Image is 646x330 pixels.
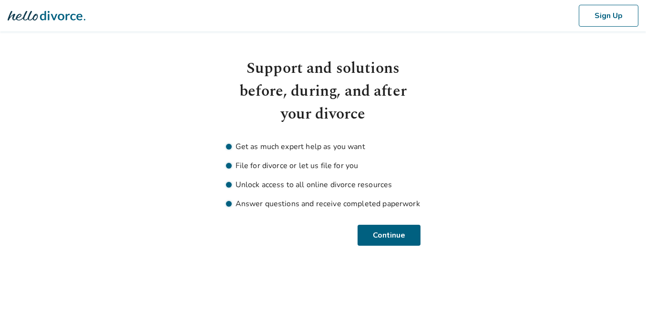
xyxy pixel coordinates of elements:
button: Sign Up [579,5,638,27]
li: Answer questions and receive completed paperwork [226,198,420,210]
li: Unlock access to all online divorce resources [226,179,420,190]
button: Continue [359,225,420,246]
h1: Support and solutions before, during, and after your divorce [226,57,420,126]
li: Get as much expert help as you want [226,141,420,152]
li: File for divorce or let us file for you [226,160,420,171]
